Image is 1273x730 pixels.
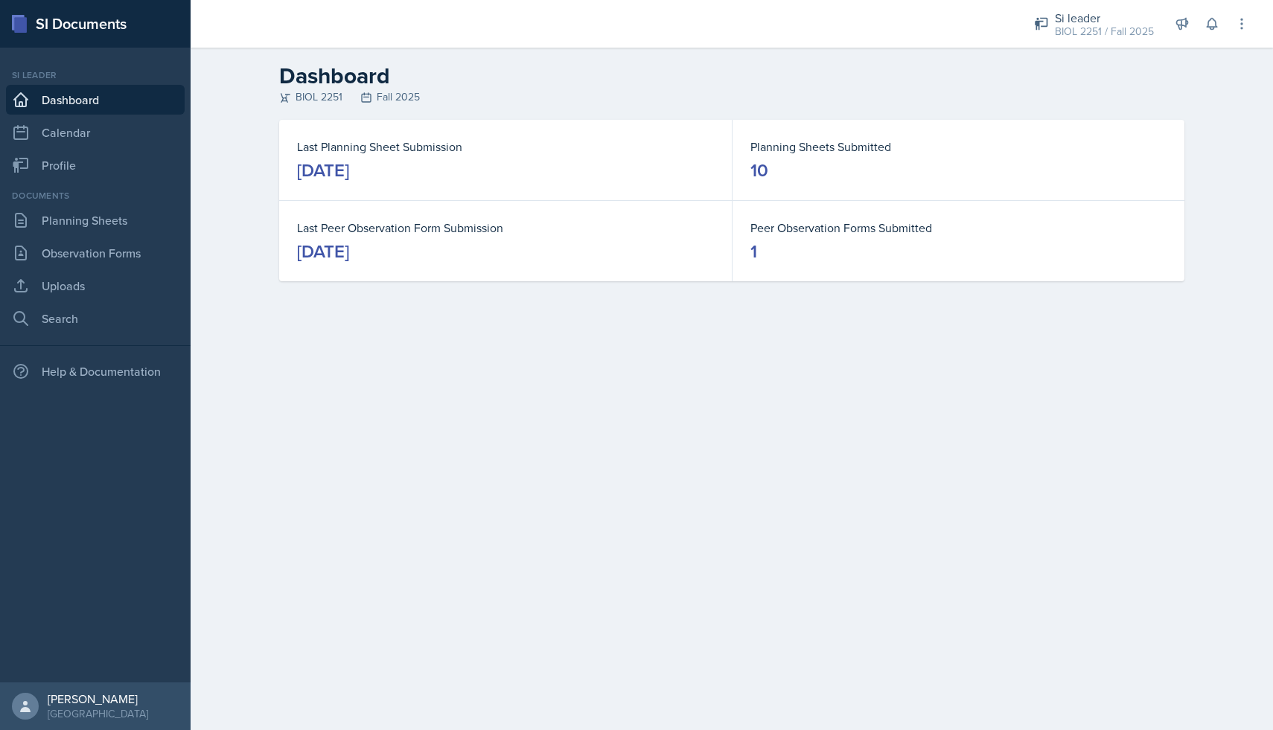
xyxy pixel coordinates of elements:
div: Si leader [6,68,185,82]
div: [DATE] [297,240,349,263]
div: Documents [6,189,185,202]
h2: Dashboard [279,63,1184,89]
a: Planning Sheets [6,205,185,235]
a: Search [6,304,185,333]
div: 10 [750,159,768,182]
a: Calendar [6,118,185,147]
div: [GEOGRAPHIC_DATA] [48,706,148,721]
a: Uploads [6,271,185,301]
div: [PERSON_NAME] [48,691,148,706]
dt: Peer Observation Forms Submitted [750,219,1167,237]
a: Profile [6,150,185,180]
dt: Last Planning Sheet Submission [297,138,714,156]
a: Observation Forms [6,238,185,268]
dt: Last Peer Observation Form Submission [297,219,714,237]
div: Si leader [1055,9,1154,27]
a: Dashboard [6,85,185,115]
div: BIOL 2251 Fall 2025 [279,89,1184,105]
div: 1 [750,240,757,263]
div: BIOL 2251 / Fall 2025 [1055,24,1154,39]
dt: Planning Sheets Submitted [750,138,1167,156]
div: Help & Documentation [6,356,185,386]
div: [DATE] [297,159,349,182]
